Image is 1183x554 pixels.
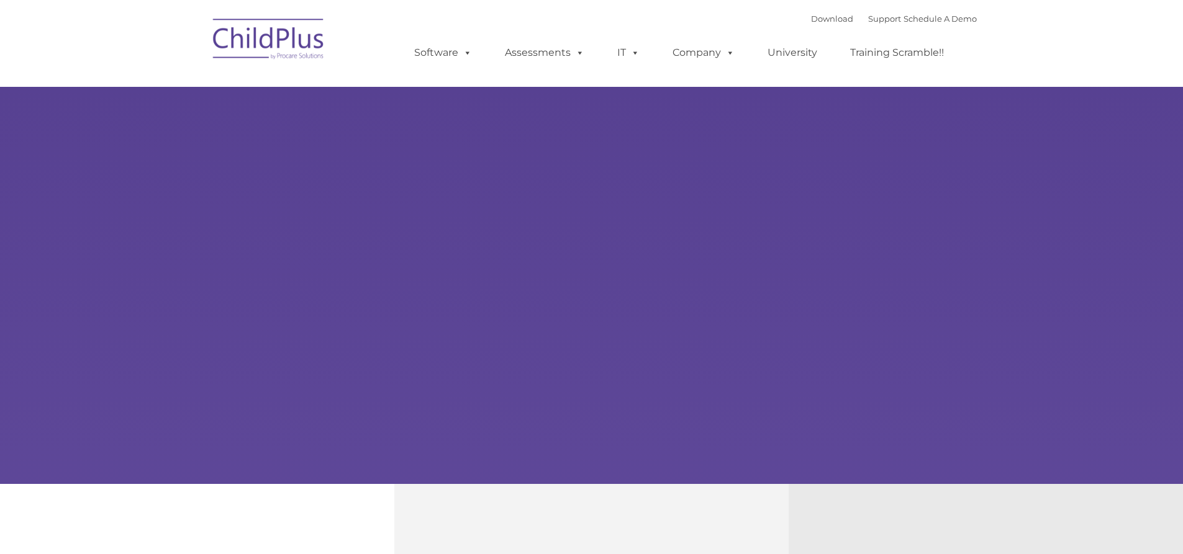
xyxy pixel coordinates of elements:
a: Software [402,40,484,65]
a: Company [660,40,747,65]
a: Assessments [492,40,597,65]
font: | [811,14,977,24]
img: ChildPlus by Procare Solutions [207,10,331,72]
a: Training Scramble!! [838,40,956,65]
a: IT [605,40,652,65]
a: Schedule A Demo [904,14,977,24]
a: Download [811,14,853,24]
a: University [755,40,830,65]
a: Support [868,14,901,24]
